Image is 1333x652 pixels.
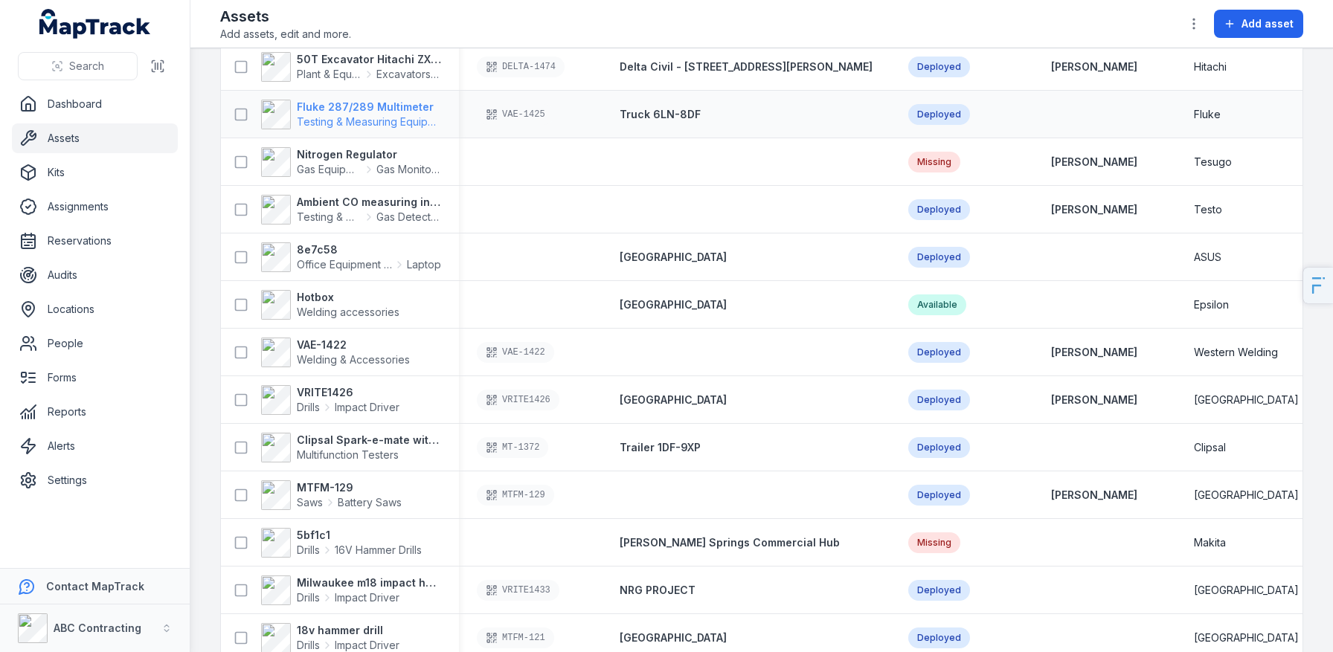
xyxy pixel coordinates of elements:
div: Deployed [908,390,970,410]
strong: Fluke 287/289 Multimeter [297,100,441,114]
span: Clipsal [1194,440,1226,455]
div: Deployed [908,199,970,220]
span: Gas Detectors [376,210,441,225]
a: Delta Civil - [STREET_ADDRESS][PERSON_NAME] [620,59,873,74]
span: Multifunction Testers [297,448,399,461]
div: Deployed [908,485,970,506]
a: Locations [12,294,178,324]
strong: Contact MapTrack [46,580,144,593]
div: Missing [908,152,960,172]
div: Missing [908,532,960,553]
span: Laptop [407,257,441,272]
strong: ABC Contracting [54,622,141,634]
a: [GEOGRAPHIC_DATA] [620,630,727,645]
span: Search [69,59,104,74]
div: VRITE1433 [477,580,559,601]
a: [GEOGRAPHIC_DATA] [620,250,727,265]
span: Western Welding [1194,345,1278,360]
div: Deployed [908,247,970,268]
strong: [PERSON_NAME] [1051,488,1137,503]
a: Ambient CO measuring instrumentTesting & Measuring EquipmentGas Detectors [261,195,441,225]
strong: MTFM-129 [297,480,402,495]
div: Deployed [908,57,970,77]
strong: 50T Excavator Hitachi ZX350 [297,52,441,67]
a: NRG PROJECT [620,583,696,598]
a: People [12,329,178,358]
span: [GEOGRAPHIC_DATA] [620,631,727,644]
strong: Milwaukee m18 impact hammer drill [297,575,441,590]
a: 5bf1c1Drills16V Hammer Drills [261,528,422,558]
span: Saws [297,495,323,510]
a: Reports [12,397,178,427]
a: Truck 6LN-8DF [620,107,701,122]
a: Fluke 287/289 MultimeterTesting & Measuring Equipment [261,100,441,129]
a: [PERSON_NAME] [1051,59,1137,74]
span: Gas Monitors - Methane [376,162,441,177]
a: VAE-1422Welding & Accessories [261,338,410,367]
strong: Ambient CO measuring instrument [297,195,441,210]
a: VRITE1426DrillsImpact Driver [261,385,399,415]
h2: Assets [220,6,351,27]
a: Kits [12,158,178,187]
a: Audits [12,260,178,290]
div: VAE-1425 [477,104,554,125]
span: Truck 6LN-8DF [620,108,701,120]
a: [GEOGRAPHIC_DATA] [620,393,727,407]
a: MTFM-129SawsBattery Saws [261,480,402,510]
span: Delta Civil - [STREET_ADDRESS][PERSON_NAME] [620,60,873,73]
a: [PERSON_NAME] [1051,202,1137,217]
strong: Hotbox [297,290,399,305]
span: Add asset [1242,16,1294,31]
a: Forms [12,363,178,393]
div: DELTA-1474 [477,57,565,77]
a: 50T Excavator Hitachi ZX350Plant & EquipmentExcavators & Plant [261,52,441,82]
span: [GEOGRAPHIC_DATA] [1194,630,1299,645]
a: [PERSON_NAME] Springs Commercial Hub [620,535,840,550]
a: HotboxWelding accessories [261,290,399,320]
a: Reservations [12,226,178,256]
div: Deployed [908,342,970,363]
span: Welding & Accessories [297,353,410,366]
div: MTFM-121 [477,627,554,648]
a: [PERSON_NAME] [1051,155,1137,170]
span: Welding accessories [297,306,399,318]
strong: [PERSON_NAME] [1051,393,1137,407]
span: [GEOGRAPHIC_DATA] [620,251,727,263]
span: [GEOGRAPHIC_DATA] [620,393,727,406]
div: Deployed [908,627,970,648]
div: Available [908,294,966,315]
span: [GEOGRAPHIC_DATA] [1194,488,1299,503]
span: Fluke [1194,107,1221,122]
span: [GEOGRAPHIC_DATA] [1194,393,1299,407]
div: Deployed [908,437,970,458]
span: Testing & Measuring Equipment [297,115,452,128]
span: Add assets, edit and more. [220,27,351,42]
div: Deployed [908,104,970,125]
strong: 18v hammer drill [297,623,399,638]
span: Hitachi [1194,59,1227,74]
span: Makita [1194,535,1226,550]
span: Excavators & Plant [376,67,441,82]
a: Assignments [12,192,178,222]
span: Trailer 1DF-9XP [620,441,701,454]
span: ASUS [1194,250,1221,265]
span: Testo [1194,202,1222,217]
span: Office Equipment & IT [297,257,392,272]
a: 8e7c58Office Equipment & ITLaptop [261,242,441,272]
strong: Nitrogen Regulator [297,147,441,162]
span: Impact Driver [335,400,399,415]
span: Plant & Equipment [297,67,362,82]
span: Testing & Measuring Equipment [297,210,362,225]
a: Nitrogen RegulatorGas EquipmentGas Monitors - Methane [261,147,441,177]
span: 16V Hammer Drills [335,543,422,558]
div: MT-1372 [477,437,548,458]
div: VRITE1426 [477,390,559,410]
span: Epsilon [1194,297,1229,312]
a: Settings [12,465,178,495]
span: Impact Driver [335,590,399,605]
span: [GEOGRAPHIC_DATA] [1194,583,1299,598]
span: Tesugo [1194,155,1232,170]
div: VAE-1422 [477,342,554,363]
a: MapTrack [39,9,151,39]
